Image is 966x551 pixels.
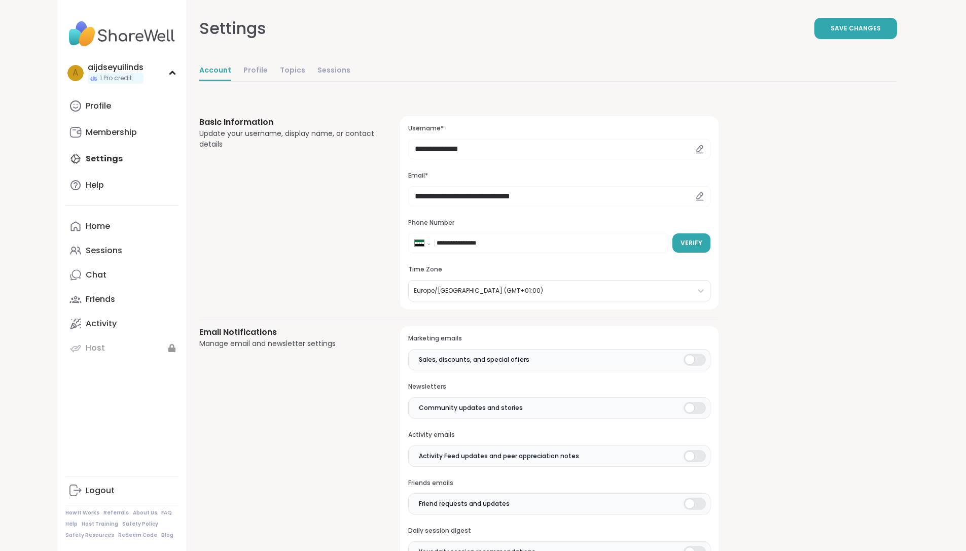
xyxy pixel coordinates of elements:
h3: Activity emails [408,431,710,439]
a: Host Training [82,521,118,528]
span: 1 Pro credit [100,74,132,83]
a: Referrals [103,509,129,516]
span: Sales, discounts, and special offers [419,355,529,364]
a: Safety Policy [122,521,158,528]
a: Membership [65,120,178,145]
a: Help [65,173,178,197]
h3: Email Notifications [199,326,376,338]
a: Blog [161,532,173,539]
a: Redeem Code [118,532,157,539]
h3: Time Zone [408,265,710,274]
div: Friends [86,294,115,305]
a: About Us [133,509,157,516]
span: Community updates and stories [419,403,523,412]
span: Verify [681,238,702,248]
div: Activity [86,318,117,329]
h3: Basic Information [199,116,376,128]
a: Profile [65,94,178,118]
h3: Daily session digest [408,527,710,535]
a: FAQ [161,509,172,516]
button: Verify [672,233,710,253]
a: Sessions [317,61,350,81]
span: Friend requests and updates [419,499,510,508]
a: Topics [280,61,305,81]
a: Chat [65,263,178,287]
button: Save Changes [814,18,897,39]
h3: Newsletters [408,383,710,391]
div: Help [86,180,104,191]
div: Settings [199,16,266,41]
a: How It Works [65,509,99,516]
a: Safety Resources [65,532,114,539]
div: Host [86,342,105,354]
div: Home [86,221,110,232]
div: Membership [86,127,137,138]
a: Friends [65,287,178,312]
h3: Email* [408,171,710,180]
span: a [73,66,78,80]
h3: Username* [408,124,710,133]
img: ShareWell Nav Logo [65,16,178,52]
h3: Phone Number [408,219,710,227]
a: Activity [65,312,178,336]
a: Account [199,61,231,81]
div: Manage email and newsletter settings [199,338,376,349]
a: Home [65,214,178,238]
span: Activity Feed updates and peer appreciation notes [419,452,579,461]
div: Sessions [86,245,122,256]
a: Logout [65,478,178,503]
div: aijdseyuilinds [88,62,144,73]
h3: Marketing emails [408,334,710,343]
div: Chat [86,269,106,281]
span: Save Changes [831,24,881,33]
h3: Friends emails [408,479,710,488]
a: Sessions [65,238,178,263]
div: Update your username, display name, or contact details [199,128,376,150]
a: Help [65,521,78,528]
a: Host [65,336,178,360]
div: Profile [86,100,111,112]
div: Logout [86,485,115,496]
a: Profile [243,61,268,81]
